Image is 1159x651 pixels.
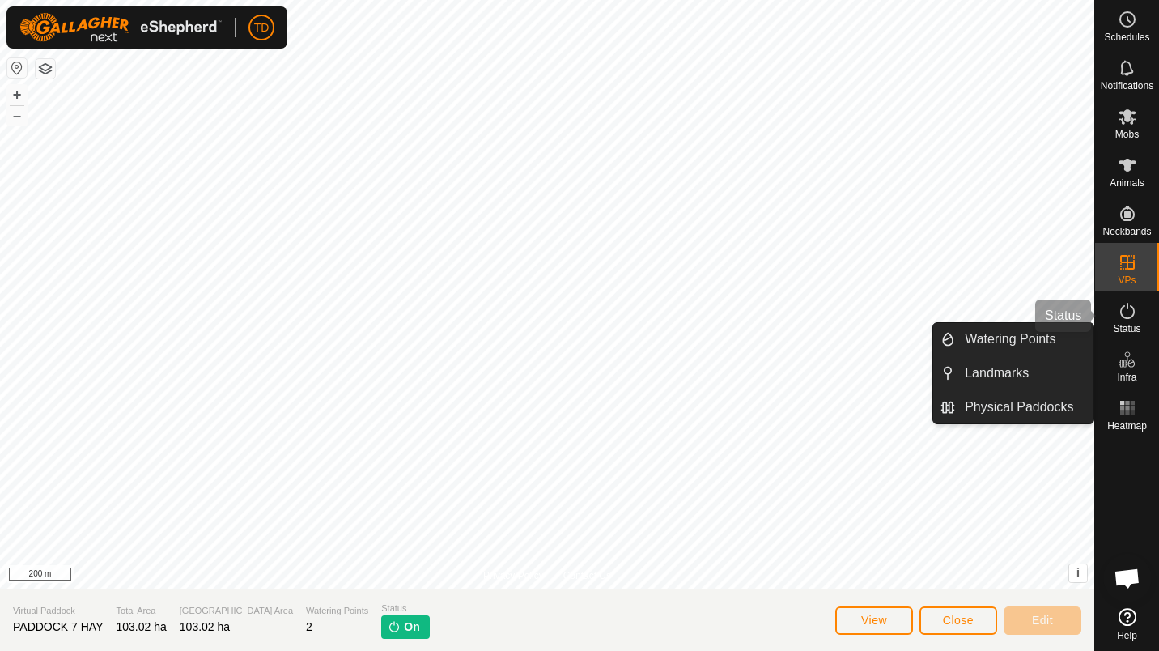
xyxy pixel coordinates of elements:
div: Open chat [1103,554,1152,602]
span: 2 [306,620,312,633]
li: Physical Paddocks [933,391,1093,423]
span: VPs [1118,275,1136,285]
button: Map Layers [36,59,55,79]
button: Reset Map [7,58,27,78]
button: Close [919,606,997,635]
a: Landmarks [955,357,1093,389]
span: Close [943,614,974,627]
button: View [835,606,913,635]
button: – [7,106,27,126]
a: Help [1095,602,1159,647]
a: Watering Points [955,323,1093,355]
span: Schedules [1104,32,1149,42]
span: 103.02 ha [180,620,230,633]
li: Landmarks [933,357,1093,389]
span: Total Area [117,604,167,618]
span: Mobs [1115,130,1139,139]
span: Notifications [1101,81,1153,91]
span: Watering Points [306,604,368,618]
span: [GEOGRAPHIC_DATA] Area [180,604,293,618]
span: 103.02 ha [117,620,167,633]
a: Contact Us [563,568,611,583]
img: Gallagher Logo [19,13,222,42]
span: TD [254,19,270,36]
button: i [1069,564,1087,582]
span: Physical Paddocks [965,398,1073,417]
li: Watering Points [933,323,1093,355]
span: Help [1117,631,1137,640]
span: Status [1113,324,1140,334]
span: PADDOCK 7 HAY [13,620,104,633]
a: Physical Paddocks [955,391,1093,423]
span: Landmarks [965,364,1029,383]
span: Neckbands [1102,227,1151,236]
span: View [861,614,887,627]
a: Privacy Policy [483,568,544,583]
span: Virtual Paddock [13,604,104,618]
img: turn-on [388,620,401,633]
span: Watering Points [965,330,1055,349]
button: Edit [1004,606,1081,635]
span: Animals [1110,178,1144,188]
span: Heatmap [1107,421,1147,431]
span: i [1076,566,1080,580]
span: Edit [1032,614,1053,627]
button: + [7,85,27,104]
span: Status [381,602,429,615]
span: Infra [1117,372,1136,382]
span: On [404,619,419,636]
